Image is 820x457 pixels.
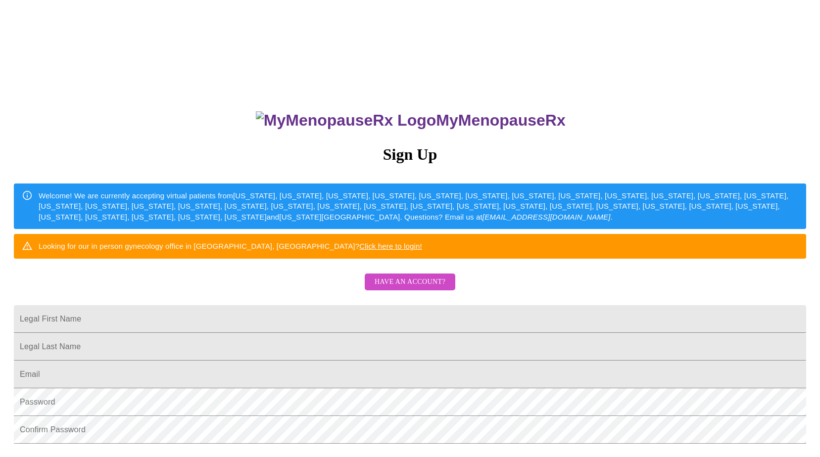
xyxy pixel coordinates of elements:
a: Have an account? [362,284,458,292]
img: MyMenopauseRx Logo [256,111,436,130]
div: Looking for our in person gynecology office in [GEOGRAPHIC_DATA], [GEOGRAPHIC_DATA]? [39,237,422,255]
div: Welcome! We are currently accepting virtual patients from [US_STATE], [US_STATE], [US_STATE], [US... [39,186,798,226]
a: Click here to login! [359,242,422,250]
em: [EMAIL_ADDRESS][DOMAIN_NAME] [482,213,611,221]
h3: MyMenopauseRx [15,111,807,130]
span: Have an account? [375,276,445,288]
button: Have an account? [365,274,455,291]
h3: Sign Up [14,145,806,164]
